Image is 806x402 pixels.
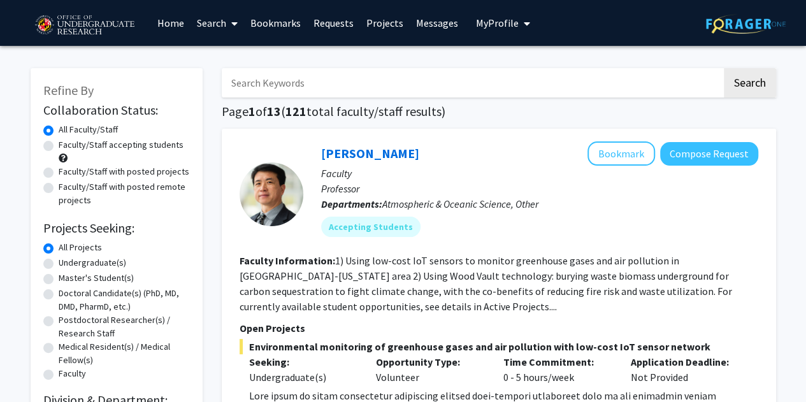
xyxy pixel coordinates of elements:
[222,104,776,119] h1: Page of ( total faculty/staff results)
[321,217,421,237] mat-chip: Accepting Students
[240,320,758,336] p: Open Projects
[366,354,494,385] div: Volunteer
[321,145,419,161] a: [PERSON_NAME]
[240,339,758,354] span: Environmental monitoring of greenhouse gases and air pollution with low-cost IoT sensor network
[59,241,102,254] label: All Projects
[59,138,184,152] label: Faculty/Staff accepting students
[321,166,758,181] p: Faculty
[660,142,758,166] button: Compose Request to Ning Zeng
[59,367,86,380] label: Faculty
[59,340,190,367] label: Medical Resident(s) / Medical Fellow(s)
[494,354,621,385] div: 0 - 5 hours/week
[240,254,335,267] b: Faculty Information:
[382,197,538,210] span: Atmospheric & Oceanic Science, Other
[59,123,118,136] label: All Faculty/Staff
[706,14,786,34] img: ForagerOne Logo
[724,68,776,97] button: Search
[31,10,138,41] img: University of Maryland Logo
[43,220,190,236] h2: Projects Seeking:
[249,354,357,370] p: Seeking:
[267,103,281,119] span: 13
[410,1,464,45] a: Messages
[587,141,655,166] button: Add Ning Zeng to Bookmarks
[631,354,739,370] p: Application Deadline:
[503,354,612,370] p: Time Commitment:
[321,197,382,210] b: Departments:
[240,254,732,313] fg-read-more: 1) Using low-cost IoT sensors to monitor greenhouse gases and air pollution in [GEOGRAPHIC_DATA]-...
[59,180,190,207] label: Faculty/Staff with posted remote projects
[249,370,357,385] div: Undergraduate(s)
[59,313,190,340] label: Postdoctoral Researcher(s) / Research Staff
[59,165,189,178] label: Faculty/Staff with posted projects
[360,1,410,45] a: Projects
[59,271,134,285] label: Master's Student(s)
[248,103,255,119] span: 1
[59,256,126,269] label: Undergraduate(s)
[621,354,749,385] div: Not Provided
[376,354,484,370] p: Opportunity Type:
[285,103,306,119] span: 121
[476,17,519,29] span: My Profile
[191,1,244,45] a: Search
[59,287,190,313] label: Doctoral Candidate(s) (PhD, MD, DMD, PharmD, etc.)
[151,1,191,45] a: Home
[321,181,758,196] p: Professor
[307,1,360,45] a: Requests
[222,68,722,97] input: Search Keywords
[43,103,190,118] h2: Collaboration Status:
[10,345,54,392] iframe: Chat
[43,82,94,98] span: Refine By
[244,1,307,45] a: Bookmarks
